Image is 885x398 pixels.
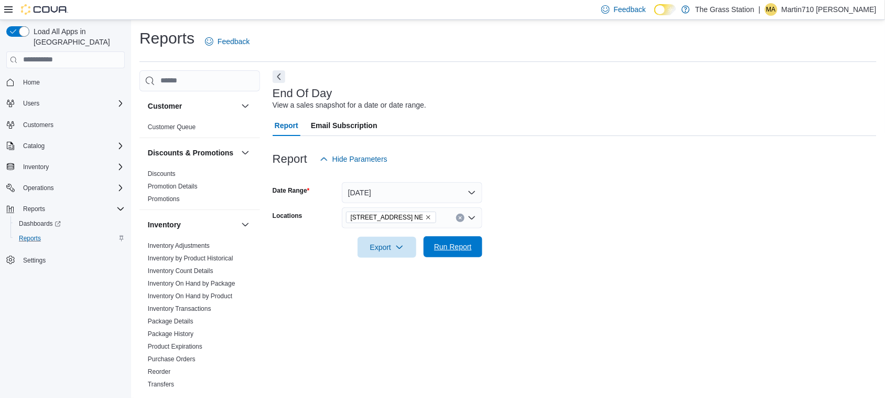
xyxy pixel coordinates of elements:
[19,203,125,215] span: Reports
[148,242,210,249] a: Inventory Adjustments
[148,381,174,388] a: Transfers
[425,214,431,221] button: Remove 8920 Menaul Blvd. NE from selection in this group
[148,148,237,158] button: Discounts & Promotions
[148,123,196,131] a: Customer Queue
[456,214,465,222] button: Clear input
[364,237,410,258] span: Export
[2,202,129,216] button: Reports
[239,100,252,112] button: Customer
[139,28,195,49] h1: Reports
[346,212,437,223] span: 8920 Menaul Blvd. NE
[767,3,776,16] span: MA
[148,343,202,350] a: Product Expirations
[358,237,416,258] button: Export
[2,75,129,90] button: Home
[148,267,213,275] span: Inventory Count Details
[23,142,45,150] span: Catalog
[148,305,211,313] span: Inventory Transactions
[139,121,260,138] div: Customer
[148,355,196,363] span: Purchase Orders
[148,368,170,376] span: Reorder
[273,212,303,220] label: Locations
[19,219,61,228] span: Dashboards
[148,305,211,312] a: Inventory Transactions
[765,3,778,16] div: Martin710 Anaya
[148,368,170,375] a: Reorder
[148,170,176,178] span: Discounts
[139,167,260,210] div: Discounts & Promotions
[424,236,482,257] button: Run Report
[148,195,180,203] a: Promotions
[19,182,58,194] button: Operations
[148,101,237,111] button: Customer
[19,97,125,110] span: Users
[759,3,761,16] p: |
[23,184,54,192] span: Operations
[148,183,198,190] a: Promotion Details
[19,118,125,131] span: Customers
[218,36,250,47] span: Feedback
[148,355,196,363] a: Purchase Orders
[782,3,877,16] p: Martin710 [PERSON_NAME]
[15,217,125,230] span: Dashboards
[148,255,233,262] a: Inventory by Product Historical
[19,234,41,243] span: Reports
[148,279,235,288] span: Inventory On Hand by Package
[148,148,233,158] h3: Discounts & Promotions
[311,115,377,136] span: Email Subscription
[23,256,46,265] span: Settings
[19,161,53,173] button: Inventory
[468,214,476,222] button: Open list of options
[15,232,125,245] span: Reports
[332,154,387,164] span: Hide Parameters
[273,87,332,100] h3: End Of Day
[239,218,252,231] button: Inventory
[15,217,65,230] a: Dashboards
[614,4,646,15] span: Feedback
[19,140,125,152] span: Catalog
[19,254,50,267] a: Settings
[148,292,232,300] a: Inventory On Hand by Product
[201,31,254,52] a: Feedback
[10,231,129,246] button: Reports
[2,181,129,195] button: Operations
[19,76,44,89] a: Home
[2,96,129,111] button: Users
[148,242,210,250] span: Inventory Adjustments
[2,252,129,267] button: Settings
[148,267,213,275] a: Inventory Count Details
[148,280,235,287] a: Inventory On Hand by Package
[2,160,129,174] button: Inventory
[654,4,676,15] input: Dark Mode
[19,140,49,152] button: Catalog
[2,117,129,132] button: Customers
[273,153,307,165] h3: Report
[148,219,181,230] h3: Inventory
[239,146,252,159] button: Discounts & Promotions
[273,186,310,195] label: Date Range
[148,170,176,177] a: Discounts
[19,119,58,131] a: Customers
[351,212,424,223] span: [STREET_ADDRESS] NE
[21,4,68,15] img: Cova
[148,219,237,230] button: Inventory
[19,76,125,89] span: Home
[19,161,125,173] span: Inventory
[29,26,125,47] span: Load All Apps in [GEOGRAPHIC_DATA]
[273,100,426,111] div: View a sales snapshot for a date or date range.
[316,149,392,170] button: Hide Parameters
[23,205,45,213] span: Reports
[148,292,232,300] span: Inventory On Hand by Product
[6,70,125,295] nav: Complex example
[275,115,298,136] span: Report
[148,317,193,326] span: Package Details
[23,99,39,108] span: Users
[148,195,180,203] span: Promotions
[23,121,53,129] span: Customers
[19,182,125,194] span: Operations
[342,182,482,203] button: [DATE]
[23,78,40,87] span: Home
